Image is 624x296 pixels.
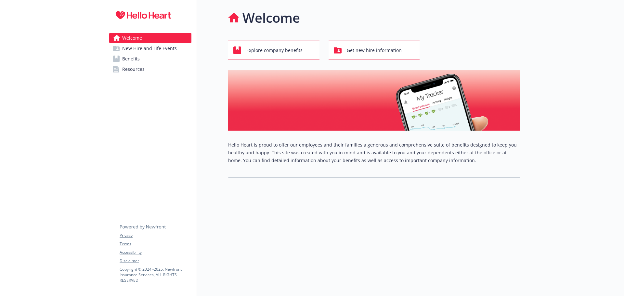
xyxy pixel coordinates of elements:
a: New Hire and Life Events [109,43,191,54]
button: Get new hire information [329,41,420,59]
span: Get new hire information [347,44,402,57]
span: Welcome [122,33,142,43]
p: Hello Heart is proud to offer our employees and their families a generous and comprehensive suite... [228,141,520,164]
p: Copyright © 2024 - 2025 , Newfront Insurance Services, ALL RIGHTS RESERVED [120,266,191,283]
a: Accessibility [120,250,191,255]
a: Disclaimer [120,258,191,264]
a: Benefits [109,54,191,64]
span: Explore company benefits [246,44,303,57]
a: Privacy [120,233,191,238]
h1: Welcome [242,8,300,28]
button: Explore company benefits [228,41,319,59]
a: Terms [120,241,191,247]
span: New Hire and Life Events [122,43,177,54]
a: Welcome [109,33,191,43]
span: Resources [122,64,145,74]
img: overview page banner [228,70,520,131]
span: Benefits [122,54,140,64]
a: Resources [109,64,191,74]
